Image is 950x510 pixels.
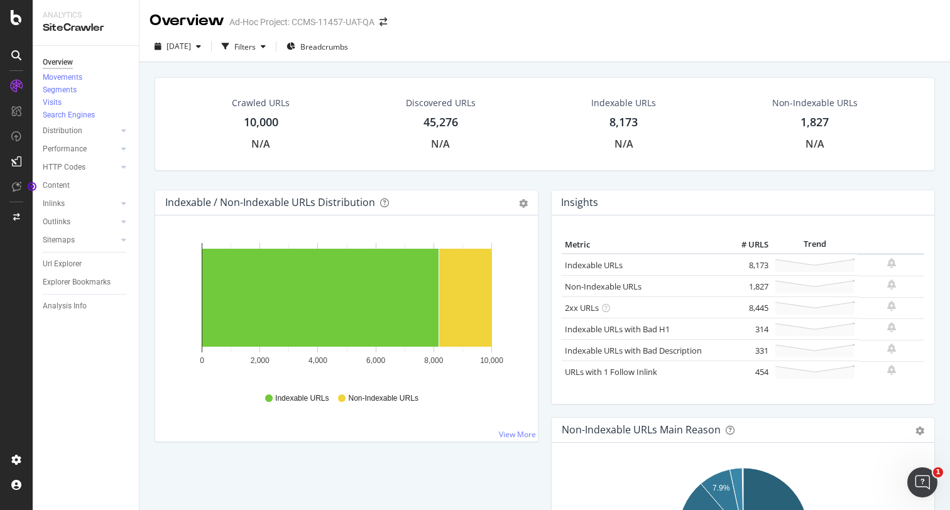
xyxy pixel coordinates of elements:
[366,356,385,365] text: 6,000
[800,114,829,131] div: 1,827
[431,137,450,151] div: N/A
[275,393,329,404] span: Indexable URLs
[915,426,924,435] div: gear
[281,36,353,57] button: Breadcrumbs
[43,161,117,174] a: HTTP Codes
[43,56,130,69] a: Overview
[480,356,503,365] text: 10,000
[805,137,824,151] div: N/A
[519,199,528,208] div: gear
[165,236,528,381] svg: A chart.
[167,41,191,52] span: 2025 Oct. 7th
[887,301,896,311] div: bell-plus
[150,10,224,31] div: Overview
[234,41,256,52] div: Filters
[165,196,375,209] div: Indexable / Non-Indexable URLs Distribution
[721,254,772,276] td: 8,173
[217,36,271,57] button: Filters
[614,137,633,151] div: N/A
[43,234,117,247] a: Sitemaps
[43,234,75,247] div: Sitemaps
[887,365,896,375] div: bell-plus
[251,356,270,365] text: 2,000
[772,236,858,254] th: Trend
[424,356,443,365] text: 8,000
[43,258,82,271] div: Url Explorer
[43,72,82,83] div: Movements
[26,181,38,192] div: Tooltip anchor
[308,356,327,365] text: 4,000
[232,97,290,109] div: Crawled URLs
[887,279,896,290] div: bell-plus
[43,300,130,313] a: Analysis Info
[43,109,107,122] a: Search Engines
[43,56,73,69] div: Overview
[772,97,858,109] div: Non-Indexable URLs
[609,114,638,131] div: 8,173
[43,179,70,192] div: Content
[43,197,65,210] div: Inlinks
[712,484,730,492] text: 7.9%
[43,110,95,121] div: Search Engines
[300,41,348,52] span: Breadcrumbs
[43,215,70,229] div: Outlinks
[43,143,117,156] a: Performance
[887,322,896,332] div: bell-plus
[565,345,702,356] a: Indexable URLs with Bad Description
[423,114,458,131] div: 45,276
[406,97,476,109] div: Discovered URLs
[43,21,129,35] div: SiteCrawler
[43,97,74,109] a: Visits
[721,340,772,361] td: 331
[721,276,772,297] td: 1,827
[43,10,129,21] div: Analytics
[565,323,670,335] a: Indexable URLs with Bad H1
[43,124,117,138] a: Distribution
[43,84,89,97] a: Segments
[565,366,657,377] a: URLs with 1 Follow Inlink
[721,361,772,382] td: 454
[565,302,599,313] a: 2xx URLs
[562,423,721,436] div: Non-Indexable URLs Main Reason
[251,137,270,151] div: N/A
[907,467,937,497] iframe: Intercom live chat
[721,236,772,254] th: # URLS
[562,236,721,254] th: Metric
[43,215,117,229] a: Outlinks
[150,36,206,57] button: [DATE]
[43,143,87,156] div: Performance
[887,344,896,354] div: bell-plus
[43,300,87,313] div: Analysis Info
[229,16,374,28] div: Ad-Hoc Project: CCMS-11457-UAT-QA
[348,393,418,404] span: Non-Indexable URLs
[43,161,85,174] div: HTTP Codes
[43,179,130,192] a: Content
[565,259,623,271] a: Indexable URLs
[721,297,772,318] td: 8,445
[721,318,772,340] td: 314
[43,276,111,289] div: Explorer Bookmarks
[591,97,656,109] div: Indexable URLs
[43,124,82,138] div: Distribution
[43,276,130,289] a: Explorer Bookmarks
[565,281,642,292] a: Non-Indexable URLs
[43,72,95,84] a: Movements
[499,429,536,440] a: View More
[43,197,117,210] a: Inlinks
[933,467,943,477] span: 1
[43,85,77,95] div: Segments
[43,258,130,271] a: Url Explorer
[244,114,278,131] div: 10,000
[200,356,204,365] text: 0
[43,97,62,108] div: Visits
[561,194,598,211] h4: Insights
[887,258,896,268] div: bell-plus
[379,18,387,26] div: arrow-right-arrow-left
